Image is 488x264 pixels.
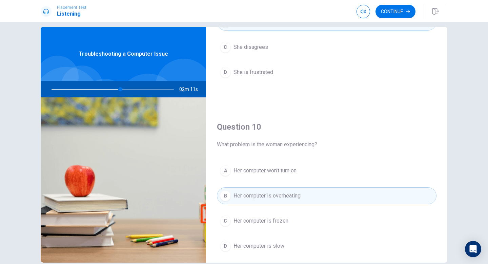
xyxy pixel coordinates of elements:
[79,50,168,58] span: Troubleshooting a Computer Issue
[217,238,436,254] button: DHer computer is slow
[220,241,231,251] div: D
[217,140,436,149] span: What problem is the woman experiencing?
[220,215,231,226] div: C
[217,162,436,179] button: AHer computer won’t turn on
[233,167,297,175] span: Her computer won’t turn on
[41,97,206,263] img: Troubleshooting a Computer Issue
[233,43,268,51] span: She disagrees
[57,5,86,10] span: Placement Test
[220,42,231,53] div: C
[233,217,288,225] span: Her computer is frozen
[220,165,231,176] div: A
[217,39,436,56] button: CShe disagrees
[179,81,203,97] span: 02m 11s
[217,187,436,204] button: BHer computer is overheating
[233,242,284,250] span: Her computer is slow
[375,5,415,18] button: Continue
[220,190,231,201] div: B
[217,64,436,81] button: DShe is frustrated
[233,192,301,200] span: Her computer is overheating
[57,10,86,18] h1: Listening
[217,212,436,229] button: CHer computer is frozen
[233,68,273,76] span: She is frustrated
[465,241,481,257] div: Open Intercom Messenger
[220,67,231,78] div: D
[217,121,436,132] h4: Question 10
